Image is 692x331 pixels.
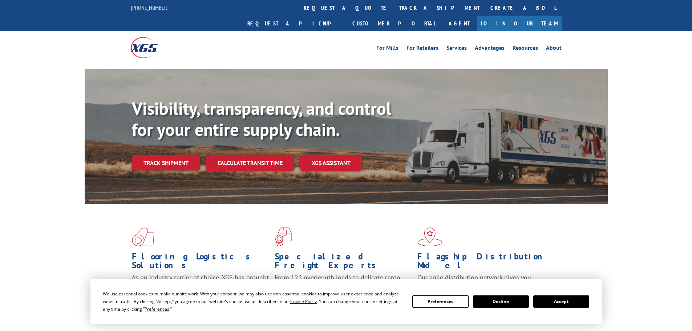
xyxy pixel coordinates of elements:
[132,273,269,299] span: As an industry carrier of choice, XGS has brought innovation and dedication to flooring logistics...
[290,298,317,304] span: Cookie Policy
[132,155,200,170] a: Track shipment
[242,16,347,31] a: Request a pickup
[417,252,555,273] h1: Flagship Distribution Model
[417,227,442,246] img: xgs-icon-flagship-distribution-model-red
[206,155,294,171] a: Calculate transit time
[132,97,391,141] b: Visibility, transparency, and control for your entire supply chain.
[406,45,438,53] a: For Retailers
[533,295,589,308] button: Accept
[441,16,477,31] a: Agent
[475,45,505,53] a: Advantages
[546,45,562,53] a: About
[513,45,538,53] a: Resources
[103,290,404,313] div: We use essential cookies to make our site work. With your consent, we may also use non-essential ...
[376,45,398,53] a: For Mills
[347,16,441,31] a: Customer Portal
[275,252,412,273] h1: Specialized Freight Experts
[275,227,292,246] img: xgs-icon-focused-on-flooring-red
[132,227,154,246] img: xgs-icon-total-supply-chain-intelligence-red
[446,45,467,53] a: Services
[417,273,551,290] span: Our agile distribution network gives you nationwide inventory management on demand.
[145,306,169,312] span: Preferences
[275,273,412,306] p: From 123 overlength loads to delicate cargo, our experienced staff knows the best way to move you...
[300,155,362,171] a: XGS ASSISTANT
[131,4,169,11] a: [PHONE_NUMBER]
[412,295,468,308] button: Preferences
[132,252,269,273] h1: Flooring Logistics Solutions
[473,295,529,308] button: Decline
[477,16,562,31] a: Join Our Team
[90,279,602,324] div: Cookie Consent Prompt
